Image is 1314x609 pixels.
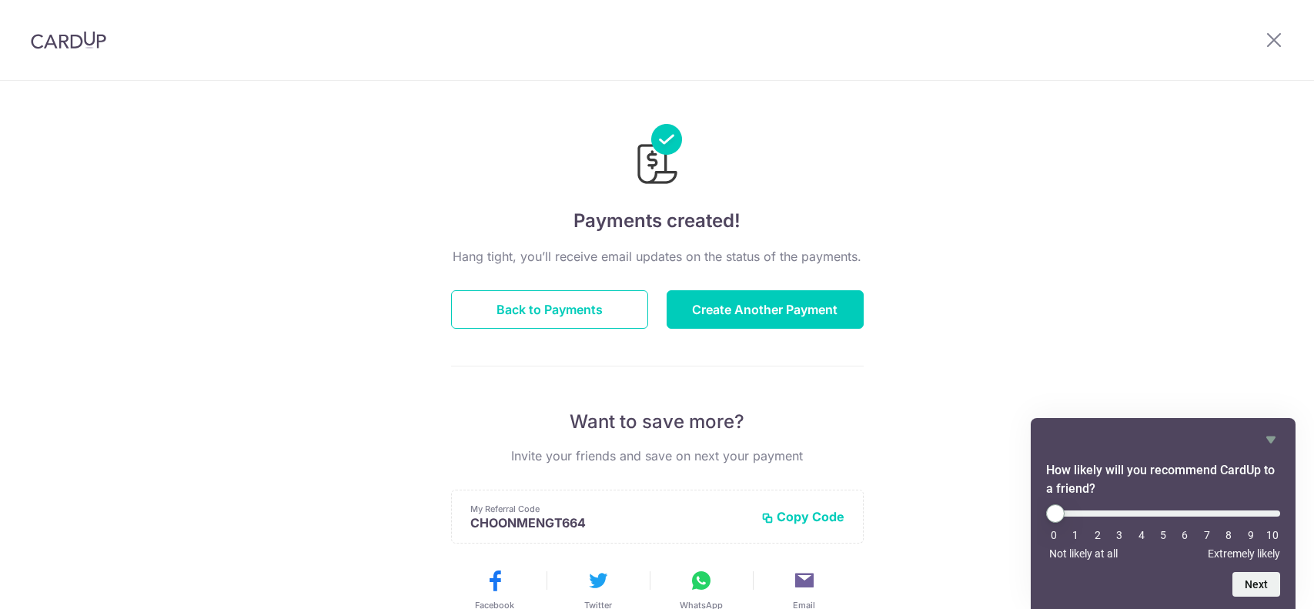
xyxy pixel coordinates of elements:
[1155,529,1171,541] li: 5
[1265,529,1280,541] li: 10
[470,503,749,515] p: My Referral Code
[1068,529,1083,541] li: 1
[451,290,648,329] button: Back to Payments
[31,31,106,49] img: CardUp
[1208,547,1280,560] span: Extremely likely
[667,290,864,329] button: Create Another Payment
[633,124,682,189] img: Payments
[1046,461,1280,498] h2: How likely will you recommend CardUp to a friend? Select an option from 0 to 10, with 0 being Not...
[470,515,749,530] p: CHOONMENGT664
[451,207,864,235] h4: Payments created!
[451,247,864,266] p: Hang tight, you’ll receive email updates on the status of the payments.
[1221,529,1236,541] li: 8
[1112,529,1127,541] li: 3
[451,447,864,465] p: Invite your friends and save on next your payment
[1134,529,1149,541] li: 4
[1046,529,1062,541] li: 0
[451,410,864,434] p: Want to save more?
[1090,529,1105,541] li: 2
[1262,430,1280,449] button: Hide survey
[1046,504,1280,560] div: How likely will you recommend CardUp to a friend? Select an option from 0 to 10, with 0 being Not...
[761,509,844,524] button: Copy Code
[1232,572,1280,597] button: Next question
[1046,430,1280,597] div: How likely will you recommend CardUp to a friend? Select an option from 0 to 10, with 0 being Not...
[1177,529,1192,541] li: 6
[1199,529,1215,541] li: 7
[1049,547,1118,560] span: Not likely at all
[1243,529,1259,541] li: 9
